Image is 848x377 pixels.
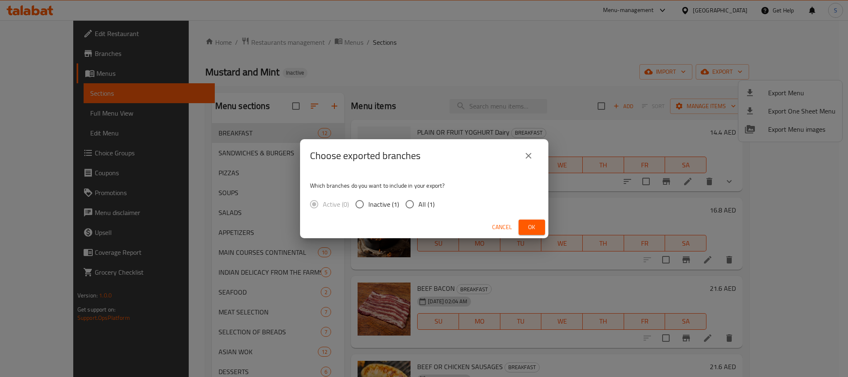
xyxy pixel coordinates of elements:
[310,149,420,162] h2: Choose exported branches
[492,222,512,232] span: Cancel
[525,222,538,232] span: Ok
[489,220,515,235] button: Cancel
[368,199,399,209] span: Inactive (1)
[418,199,435,209] span: All (1)
[519,146,538,166] button: close
[323,199,349,209] span: Active (0)
[310,181,538,190] p: Which branches do you want to include in your export?
[519,220,545,235] button: Ok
